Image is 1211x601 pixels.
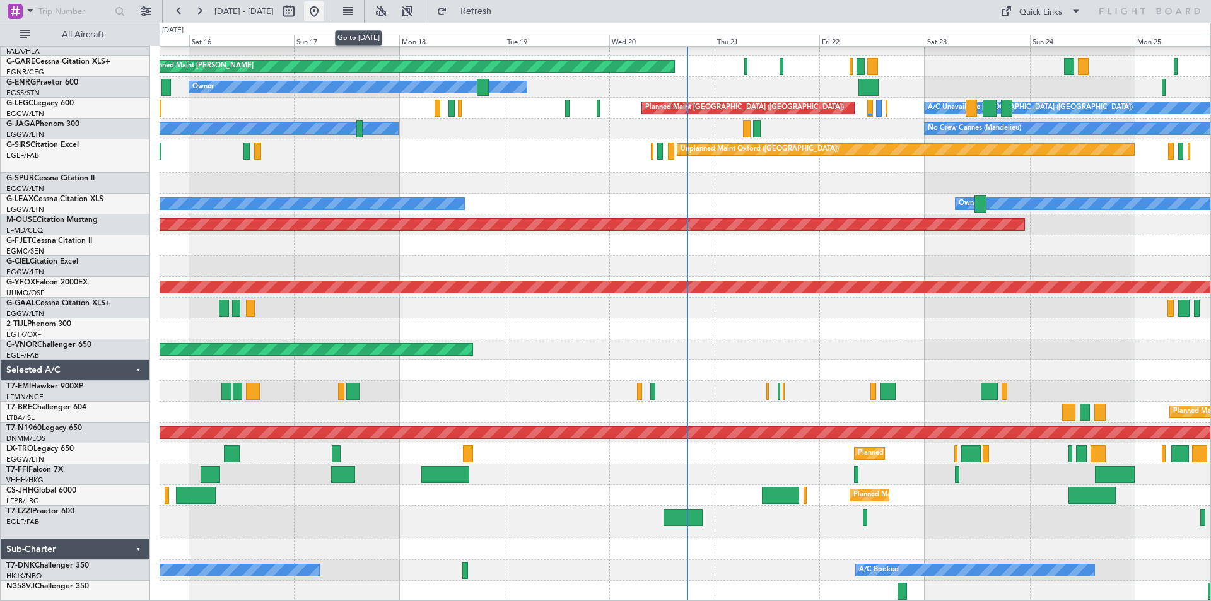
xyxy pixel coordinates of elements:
div: Sat 23 [925,35,1030,46]
span: M-OUSE [6,216,37,224]
div: [DATE] [162,25,184,36]
div: Owner [192,78,214,96]
div: Sun 24 [1030,35,1135,46]
span: G-GARE [6,58,35,66]
a: N358VJChallenger 350 [6,583,89,590]
span: T7-DNK [6,562,35,569]
a: VHHH/HKG [6,476,44,485]
span: G-FJET [6,237,32,245]
div: Wed 20 [609,35,715,46]
a: EGGW/LTN [6,109,44,119]
span: T7-LZZI [6,508,32,515]
a: LFMN/NCE [6,392,44,402]
a: T7-N1960Legacy 650 [6,424,82,432]
a: EGGW/LTN [6,184,44,194]
span: LX-TRO [6,445,33,453]
a: EGNR/CEG [6,67,44,77]
a: LFMD/CEQ [6,226,43,235]
a: EGGW/LTN [6,130,44,139]
a: FALA/HLA [6,47,40,56]
a: G-JAGAPhenom 300 [6,120,79,128]
a: G-LEGCLegacy 600 [6,100,74,107]
a: G-YFOXFalcon 2000EX [6,279,88,286]
div: Planned Maint [GEOGRAPHIC_DATA] ([GEOGRAPHIC_DATA]) [853,486,1052,505]
span: G-CIEL [6,258,30,265]
div: Quick Links [1019,6,1062,19]
button: All Aircraft [14,25,137,45]
div: Sun 17 [294,35,399,46]
span: G-VNOR [6,341,37,349]
a: 2-TIJLPhenom 300 [6,320,71,328]
a: EGLF/FAB [6,517,39,527]
a: EGGW/LTN [6,267,44,277]
span: Refresh [450,7,503,16]
div: Planned Maint [GEOGRAPHIC_DATA] ([GEOGRAPHIC_DATA]) [645,98,844,117]
span: CS-JHH [6,487,33,494]
a: EGMC/SEN [6,247,44,256]
div: Sat 16 [189,35,295,46]
span: G-GAAL [6,300,35,307]
a: EGTK/OXF [6,330,41,339]
span: G-SPUR [6,175,34,182]
a: G-GAALCessna Citation XLS+ [6,300,110,307]
a: EGSS/STN [6,88,40,98]
span: T7-N1960 [6,424,42,432]
a: G-ENRGPraetor 600 [6,79,78,86]
a: UUMO/OSF [6,288,44,298]
span: G-YFOX [6,279,35,286]
a: EGLF/FAB [6,351,39,360]
div: Fri 22 [819,35,925,46]
div: Owner [959,194,980,213]
input: Trip Number [38,2,111,21]
a: G-SIRSCitation Excel [6,141,79,149]
div: Unplanned Maint [PERSON_NAME] [139,57,254,76]
div: A/C Booked [859,561,899,580]
a: T7-EMIHawker 900XP [6,383,83,390]
a: LFPB/LBG [6,496,39,506]
a: EGGW/LTN [6,309,44,318]
a: T7-FFIFalcon 7X [6,466,63,474]
a: G-GARECessna Citation XLS+ [6,58,110,66]
button: Refresh [431,1,506,21]
span: T7-EMI [6,383,31,390]
span: G-SIRS [6,141,30,149]
a: LX-TROLegacy 650 [6,445,74,453]
a: M-OUSECitation Mustang [6,216,98,224]
span: [DATE] - [DATE] [214,6,274,17]
span: All Aircraft [33,30,133,39]
div: No Crew Cannes (Mandelieu) [928,119,1021,138]
span: G-LEAX [6,195,33,203]
button: Quick Links [994,1,1087,21]
span: 2-TIJL [6,320,27,328]
div: Unplanned Maint Oxford ([GEOGRAPHIC_DATA]) [681,140,839,159]
a: G-FJETCessna Citation II [6,237,92,245]
span: T7-BRE [6,404,32,411]
div: A/C Unavailable [GEOGRAPHIC_DATA] ([GEOGRAPHIC_DATA]) [928,98,1133,117]
span: N358VJ [6,583,35,590]
div: Thu 21 [715,35,820,46]
a: G-LEAXCessna Citation XLS [6,195,103,203]
a: G-SPURCessna Citation II [6,175,95,182]
span: G-JAGA [6,120,35,128]
a: G-VNORChallenger 650 [6,341,91,349]
div: Tue 19 [505,35,610,46]
a: LTBA/ISL [6,413,35,423]
a: T7-LZZIPraetor 600 [6,508,74,515]
a: EGLF/FAB [6,151,39,160]
a: T7-BREChallenger 604 [6,404,86,411]
a: DNMM/LOS [6,434,45,443]
span: G-LEGC [6,100,33,107]
a: EGGW/LTN [6,455,44,464]
div: Planned Maint [GEOGRAPHIC_DATA] ([GEOGRAPHIC_DATA]) [858,444,1056,463]
span: T7-FFI [6,466,28,474]
a: HKJK/NBO [6,571,42,581]
span: G-ENRG [6,79,36,86]
a: EGGW/LTN [6,205,44,214]
div: Go to [DATE] [335,30,382,46]
a: G-CIELCitation Excel [6,258,78,265]
a: T7-DNKChallenger 350 [6,562,89,569]
div: Mon 18 [399,35,505,46]
a: CS-JHHGlobal 6000 [6,487,76,494]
